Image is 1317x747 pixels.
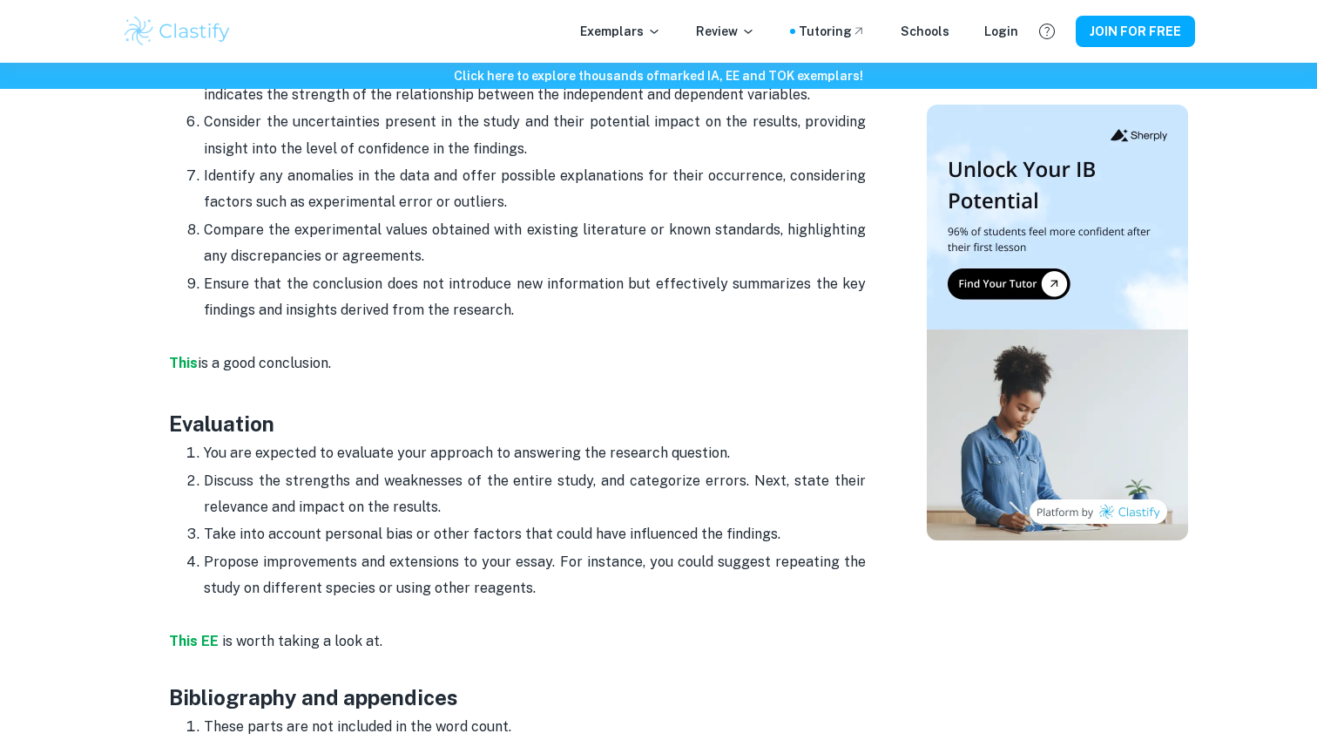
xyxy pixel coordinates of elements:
[204,271,866,324] p: Ensure that the conclusion does not introduce new information but effectively summarizes the key ...
[580,22,661,41] p: Exemplars
[696,22,755,41] p: Review
[204,163,866,216] p: Identify any anomalies in the data and offer possible explanations for their occurrence, consider...
[204,521,866,547] p: Take into account personal bias or other factors that could have influenced the findings.
[122,14,233,49] img: Clastify logo
[169,355,198,371] a: This
[204,440,866,466] p: You are expected to evaluate your approach to answering the research question.
[204,549,866,602] p: Propose improvements and extensions to your essay. For instance, you could suggest repeating the ...
[204,109,866,162] p: Consider the uncertainties present in the study and their potential impact on the results, provid...
[169,323,866,377] p: is a good conclusion.
[1076,16,1195,47] button: JOIN FOR FREE
[204,714,866,740] p: These parts are not included in the word count.
[169,602,866,682] p: is worth taking a look at.
[1032,17,1062,46] button: Help and Feedback
[204,468,866,521] p: Discuss the strengths and weaknesses of the entire study, and categorize errors. Next, state thei...
[984,22,1018,41] a: Login
[927,105,1188,540] img: Thumbnail
[3,66,1314,85] h6: Click here to explore thousands of marked IA, EE and TOK exemplars !
[204,217,866,270] p: Compare the experimental values obtained with existing literature or known standards, highlightin...
[169,633,222,649] a: This EE
[169,685,458,710] strong: Bibliography and appendices
[799,22,866,41] a: Tutoring
[169,377,866,439] h3: Evaluation
[169,633,219,649] strong: This EE
[901,22,949,41] a: Schools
